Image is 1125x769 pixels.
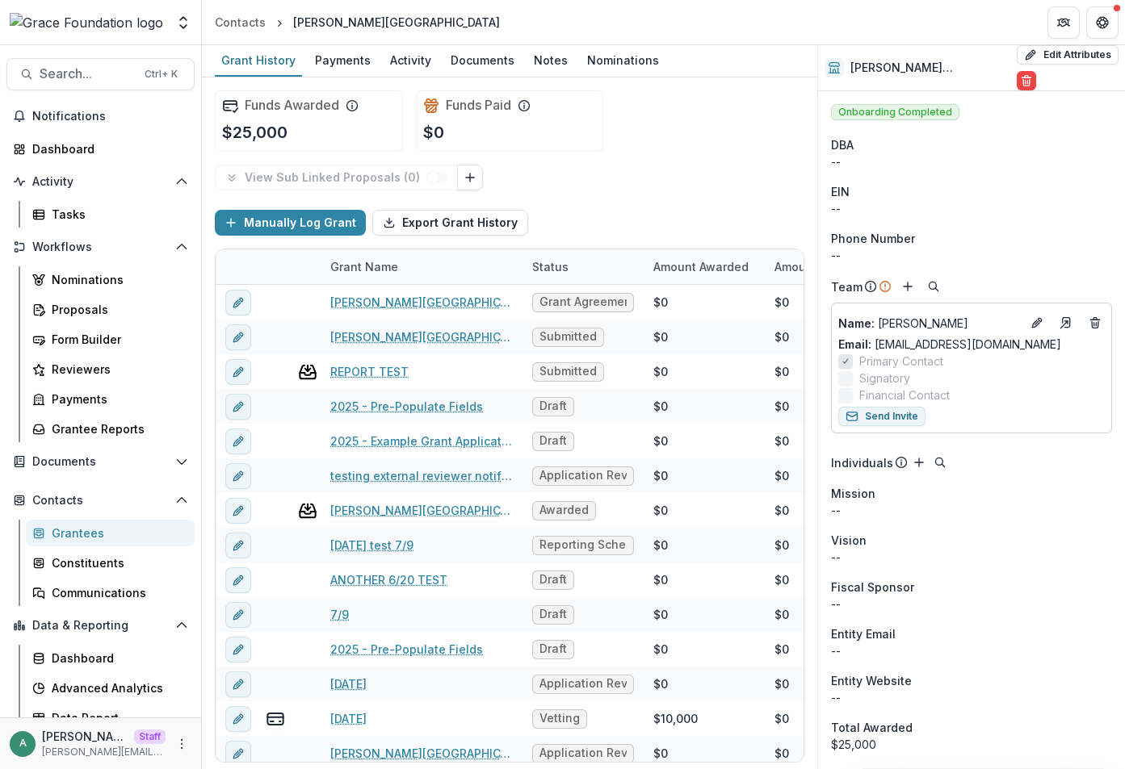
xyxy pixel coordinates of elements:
[225,498,251,524] button: edit
[653,606,668,623] div: $0
[309,48,377,72] div: Payments
[134,729,166,744] p: Staff
[222,120,288,144] p: $25,000
[52,525,182,541] div: Grantees
[330,502,513,519] a: [PERSON_NAME][GEOGRAPHIC_DATA] - 2025 - Grace's Test Grant Application_Public
[330,467,513,484] a: testing external reviewer notification email
[6,234,195,260] button: Open Workflows
[831,183,850,200] p: EIN
[26,550,195,576] a: Constituents
[330,606,349,623] a: 7/9
[653,745,668,762] div: $0
[293,14,500,31] div: [PERSON_NAME][GEOGRAPHIC_DATA]
[539,677,627,691] span: Application Review
[838,337,871,351] span: Email:
[859,387,950,403] span: Financial Contact
[527,45,574,77] a: Notes
[225,324,251,350] button: edit
[172,734,191,754] button: More
[457,165,483,190] button: Link Grants
[26,416,195,442] a: Grantee Reports
[838,336,1061,353] a: Email: [EMAIL_ADDRESS][DOMAIN_NAME]
[32,494,169,508] span: Contacts
[838,316,875,330] span: Name :
[774,467,789,484] div: $0
[321,258,408,275] div: Grant Name
[774,537,789,554] div: $0
[6,449,195,474] button: Open Documents
[581,45,665,77] a: Nominations
[653,710,698,727] div: $10,000
[330,363,409,380] a: REPORT TEST
[330,433,513,449] a: 2025 - Example Grant Application
[321,249,523,284] div: Grant Name
[52,301,182,318] div: Proposals
[225,741,251,767] button: edit
[774,571,789,588] div: $0
[172,6,195,39] button: Open entity switcher
[765,249,886,284] div: Amount Paid
[774,433,789,449] div: $0
[225,671,251,697] button: edit
[52,554,182,571] div: Constituents
[330,710,367,727] a: [DATE]
[653,571,668,588] div: $0
[266,709,285,729] button: view-payments
[581,48,665,72] div: Nominations
[444,48,521,72] div: Documents
[32,455,169,469] span: Documents
[245,98,339,113] h2: Funds Awarded
[527,48,574,72] div: Notes
[831,136,854,153] span: DBA
[330,641,483,658] a: 2025 - Pre-Populate Fields
[539,330,597,344] span: Submitted
[52,271,182,288] div: Nominations
[26,326,195,353] a: Form Builder
[831,625,896,642] span: Entity Email
[831,719,913,736] span: Total Awarded
[831,247,1112,264] div: --
[330,675,367,692] a: [DATE]
[924,277,943,296] button: Search
[446,98,511,113] h2: Funds Paid
[330,398,483,415] a: 2025 - Pre-Populate Fields
[539,608,567,621] span: Draft
[831,736,1112,753] div: $25,000
[225,290,251,316] button: edit
[1047,6,1080,39] button: Partners
[26,520,195,546] a: Grantees
[850,61,1010,75] h2: [PERSON_NAME][GEOGRAPHIC_DATA]
[831,200,1112,217] div: --
[539,295,627,309] span: Grant Agreement
[32,619,169,633] span: Data & Reporting
[208,10,506,34] nav: breadcrumb
[831,642,1112,659] div: --
[32,175,169,189] span: Activity
[384,45,438,77] a: Activity
[208,10,272,34] a: Contacts
[32,240,169,254] span: Workflows
[930,453,950,472] button: Search
[52,361,182,378] div: Reviewers
[831,672,912,689] span: Entity Website
[653,467,668,484] div: $0
[539,504,589,517] span: Awarded
[653,294,668,311] div: $0
[141,65,181,83] div: Ctrl + K
[52,420,182,437] div: Grantee Reports
[6,136,195,162] a: Dashboard
[225,428,251,454] button: edit
[52,391,182,407] div: Payments
[859,370,910,387] span: Signatory
[523,249,644,284] div: Status
[6,58,195,90] button: Search...
[774,258,846,275] p: Amount Paid
[1017,45,1119,65] button: Edit Attributes
[539,642,567,656] span: Draft
[539,469,627,483] span: Application Review
[831,230,915,247] span: Phone Number
[330,328,513,345] a: [PERSON_NAME][GEOGRAPHIC_DATA] - 2025 - Grace's Test Grant Application
[523,258,578,275] div: Status
[26,201,195,228] a: Tasks
[6,169,195,194] button: Open Activity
